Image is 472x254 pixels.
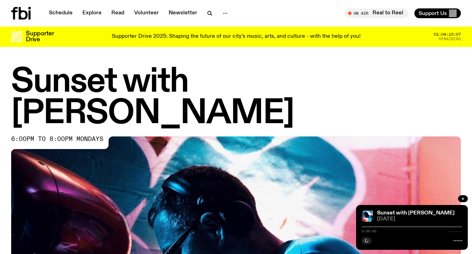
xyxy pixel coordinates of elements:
[130,8,163,18] a: Volunteer
[377,210,455,216] a: Sunset with [PERSON_NAME]
[377,217,462,222] span: [DATE]
[362,211,373,222] img: Simon Caldwell stands side on, looking downwards. He has headphones on. Behind him is a brightly ...
[107,8,128,18] a: Read
[78,8,106,18] a: Explore
[45,8,77,18] a: Schedule
[419,10,447,16] span: Support Us
[26,31,54,43] h3: Supporter Drive
[11,136,103,142] span: 6:00pm to 8:00pm mondays
[414,8,461,18] button: Support Us
[434,33,461,36] span: 01:04:15:07
[439,37,461,41] span: Remaining
[448,230,462,233] span: -:--:--
[164,8,201,18] a: Newsletter
[11,66,461,129] h1: Sunset with [PERSON_NAME]
[112,34,361,40] p: Supporter Drive 2025: Shaping the future of our city’s music, arts, and culture - with the help o...
[362,230,376,233] span: 0:00:00
[345,8,409,18] button: On AirReal to Reel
